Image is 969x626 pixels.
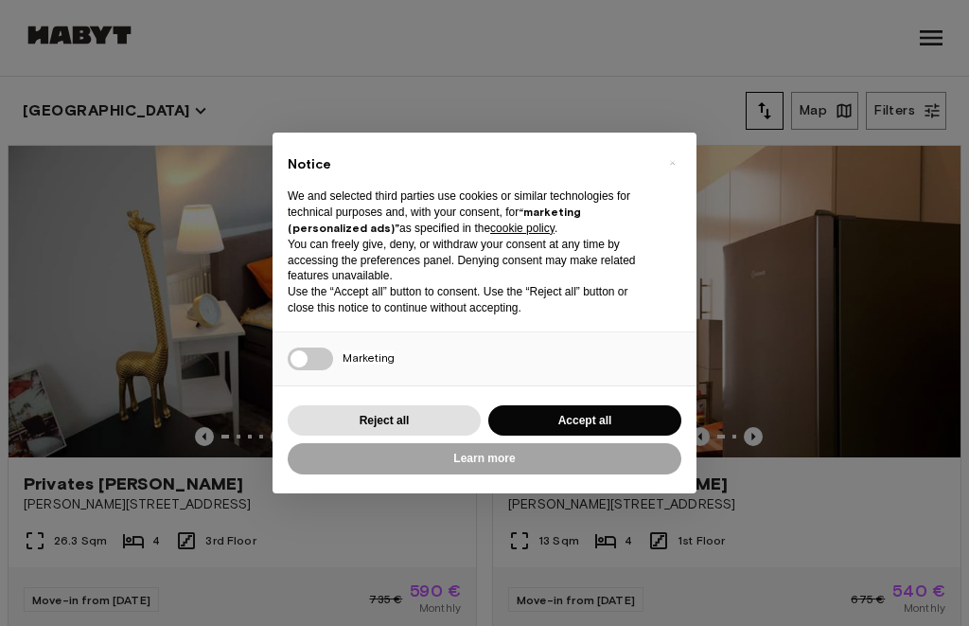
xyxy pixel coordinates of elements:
span: × [669,152,676,174]
p: We and selected third parties use cookies or similar technologies for technical purposes and, wit... [288,188,651,236]
button: Accept all [488,405,681,437]
a: cookie policy [490,222,555,235]
button: Reject all [288,405,481,437]
p: You can freely give, deny, or withdraw your consent at any time by accessing the preferences pane... [288,237,651,284]
button: Close this notice [657,148,687,178]
h2: Notice [288,155,651,174]
p: Use the “Accept all” button to consent. Use the “Reject all” button or close this notice to conti... [288,284,651,316]
span: Marketing [343,350,395,365]
button: Learn more [288,443,681,474]
strong: “marketing (personalized ads)” [288,205,581,235]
